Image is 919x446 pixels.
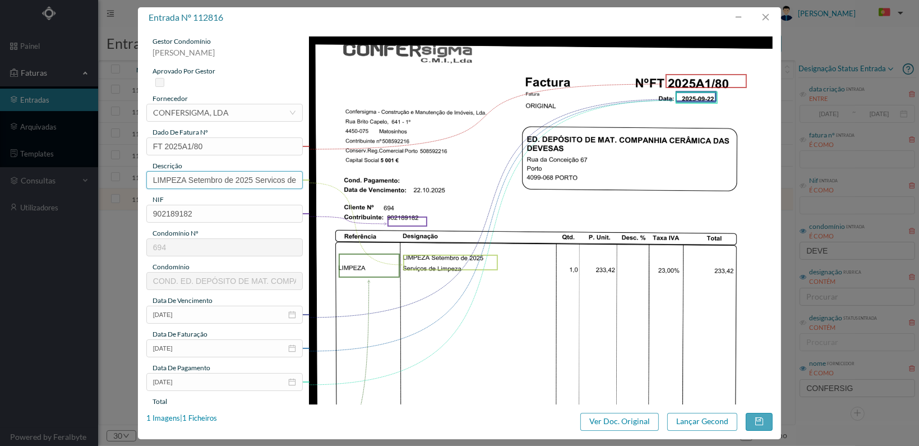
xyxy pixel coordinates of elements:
span: gestor condomínio [153,37,211,45]
span: entrada nº 112816 [149,12,223,22]
div: 1 Imagens | 1 Ficheiros [146,413,217,424]
button: Lançar Gecond [667,413,737,431]
span: data de vencimento [153,296,213,305]
i: icon: calendar [288,311,296,319]
i: icon: calendar [288,344,296,352]
button: Ver Doc. Original [580,413,659,431]
span: descrição [153,162,182,170]
span: NIF [153,195,164,204]
i: icon: calendar [288,378,296,386]
span: fornecedor [153,94,188,103]
span: data de pagamento [153,364,210,372]
div: CONFERSIGMA, LDA [153,104,229,121]
span: data de faturação [153,330,207,338]
span: aprovado por gestor [153,67,215,75]
div: [PERSON_NAME] [146,47,303,66]
button: PT [870,4,908,22]
span: condomínio [153,263,190,271]
i: icon: down [289,109,296,116]
span: condomínio nº [153,229,198,237]
span: total [153,397,167,406]
span: dado de fatura nº [153,128,208,136]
